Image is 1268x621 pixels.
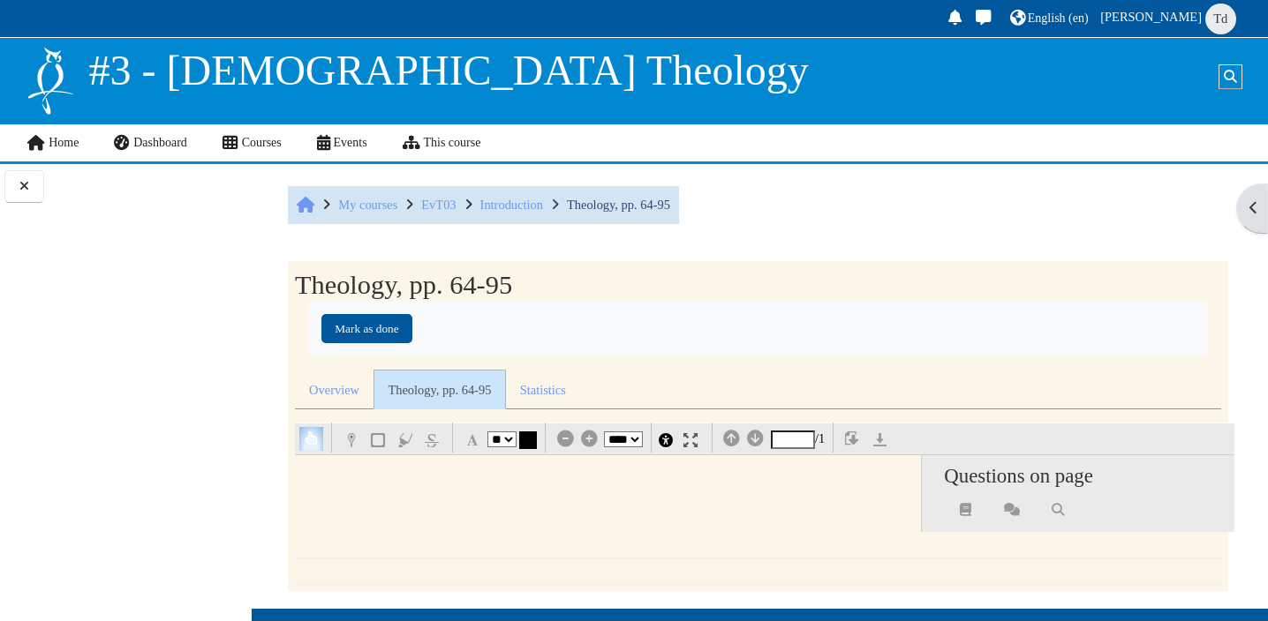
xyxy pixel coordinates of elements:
a: Theology, pp. 64-95 [567,198,670,212]
i: Next page [747,438,764,439]
span: Home [297,206,314,206]
span: English ‎(en)‎ [1028,11,1089,25]
i: zoom in [581,438,598,439]
img: Logo [26,45,75,116]
img: download document [845,431,862,448]
button: Add a Rectangle in the document and write a comment. [366,428,390,452]
a: Statistics [506,370,581,409]
img: Fullscreen [683,433,698,447]
div: Show notification window with no new notifications [943,5,968,33]
img: download comments [873,433,887,446]
a: This course [385,124,499,161]
i: Toggle messaging drawer [974,10,993,25]
i: Previous page [723,438,740,439]
i: Search [1050,504,1066,516]
nav: Site links [26,124,480,161]
span: [PERSON_NAME] [1100,10,1202,24]
i: Show all questions on this page [1004,504,1020,516]
span: Home [49,136,79,149]
span: / [720,427,825,451]
a: Courses [205,124,299,161]
img: Highlight text and add a comment. [398,433,412,447]
nav: Breadcrumb [288,186,679,223]
h4: Questions on page [944,464,1212,488]
a: Toggle messaging drawer There are 0 unread conversations [971,5,998,33]
img: Strikeout text and add a comment. [425,433,439,447]
span: #3 - [DEMOGRAPHIC_DATA] Theology [89,47,809,94]
a: Home [8,124,96,161]
img: Add a Rectangle in the document and write a comment. [371,433,385,447]
button: Add a text in the document. [460,428,484,452]
a: Fullscreen [683,431,705,445]
a: My courses [338,198,397,212]
a: EvT03 [421,198,456,212]
button: Strikeout text and add a comment. [420,428,444,452]
a: Hide Annotations [659,431,680,445]
i: zoom out [557,438,574,439]
button: Highlight text and add a comment. [393,428,417,452]
a: Theology, pp. 64-95 [374,370,505,409]
a: Dashboard [96,124,204,161]
a: Introduction [480,198,543,212]
button: Cursor [299,427,323,451]
span: This course [423,136,480,149]
img: Hide Annotations [659,433,673,447]
a: Events [299,124,385,161]
a: Overview [295,370,374,409]
h2: Theology, pp. 64-95 [295,270,512,300]
a: English ‎(en)‎ [1008,5,1091,33]
span: Number of pages [819,431,825,445]
i: Show all questions in this document [958,504,974,516]
span: Tanya de Ruig [1205,4,1236,34]
a: User menu [1098,2,1242,35]
img: Add a pin in the document and write a comment. [344,433,359,447]
span: Courses [242,136,282,149]
span: Events [334,136,367,149]
button: Add a pin in the document and write a comment. [339,428,363,452]
button: Mark Theology, pp. 64-95 as done [321,314,412,342]
img: Add a text in the document. [465,433,479,447]
a: Pick a color [519,431,537,449]
span: Dashboard [133,136,187,149]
